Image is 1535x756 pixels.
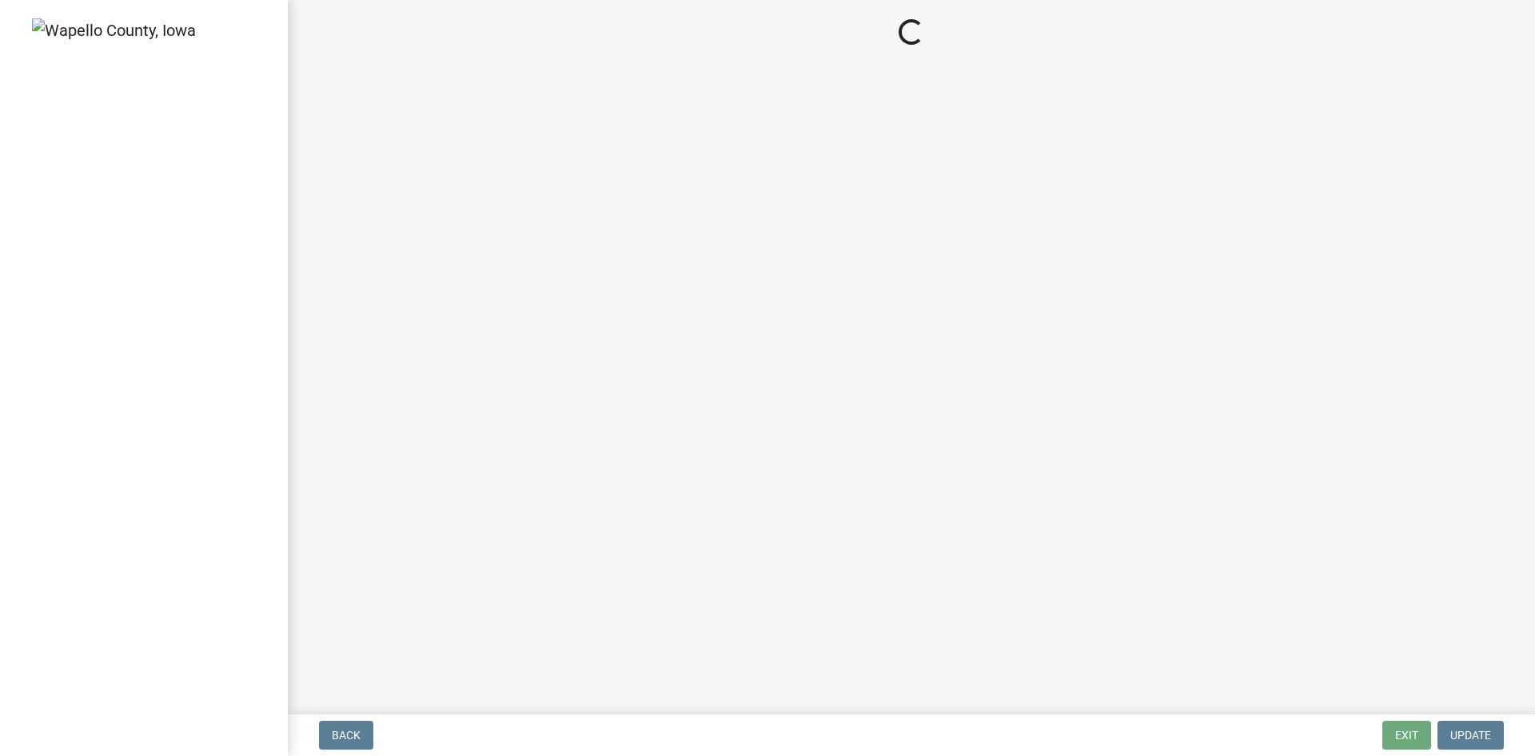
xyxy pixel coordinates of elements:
[1437,721,1504,750] button: Update
[332,729,361,742] span: Back
[1450,729,1491,742] span: Update
[319,721,373,750] button: Back
[1382,721,1431,750] button: Exit
[32,18,196,42] img: Wapello County, Iowa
